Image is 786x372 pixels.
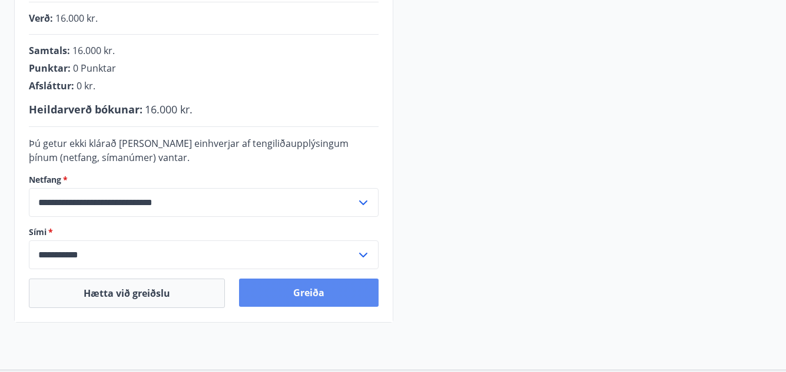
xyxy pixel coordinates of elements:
button: Greiða [239,279,379,307]
button: Hætta við greiðslu [29,279,225,308]
span: Punktar : [29,62,71,75]
span: 16.000 kr. [72,44,115,57]
span: Afsláttur : [29,79,74,92]
span: 0 kr. [77,79,95,92]
span: Heildarverð bókunar : [29,102,142,116]
label: Netfang [29,174,379,186]
label: Sími [29,226,379,238]
span: 0 Punktar [73,62,116,75]
span: Samtals : [29,44,70,57]
span: 16.000 kr. [55,12,98,25]
span: Verð : [29,12,53,25]
span: Þú getur ekki klárað [PERSON_NAME] einhverjar af tengiliðaupplýsingum þínum (netfang, símanúmer) ... [29,137,349,164]
span: 16.000 kr. [145,102,193,116]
